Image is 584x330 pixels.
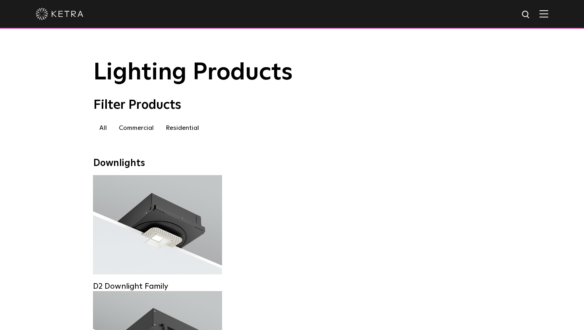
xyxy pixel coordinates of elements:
[113,121,160,135] label: Commercial
[93,175,222,279] a: D2 Downlight Family Lumen Output:1200Colors:White / Black / Gloss Black / Silver / Bronze / Silve...
[93,121,113,135] label: All
[93,158,491,169] div: Downlights
[160,121,205,135] label: Residential
[93,98,491,113] div: Filter Products
[93,61,293,85] span: Lighting Products
[540,10,548,17] img: Hamburger%20Nav.svg
[93,282,222,291] div: D2 Downlight Family
[521,10,531,20] img: search icon
[36,8,83,20] img: ketra-logo-2019-white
